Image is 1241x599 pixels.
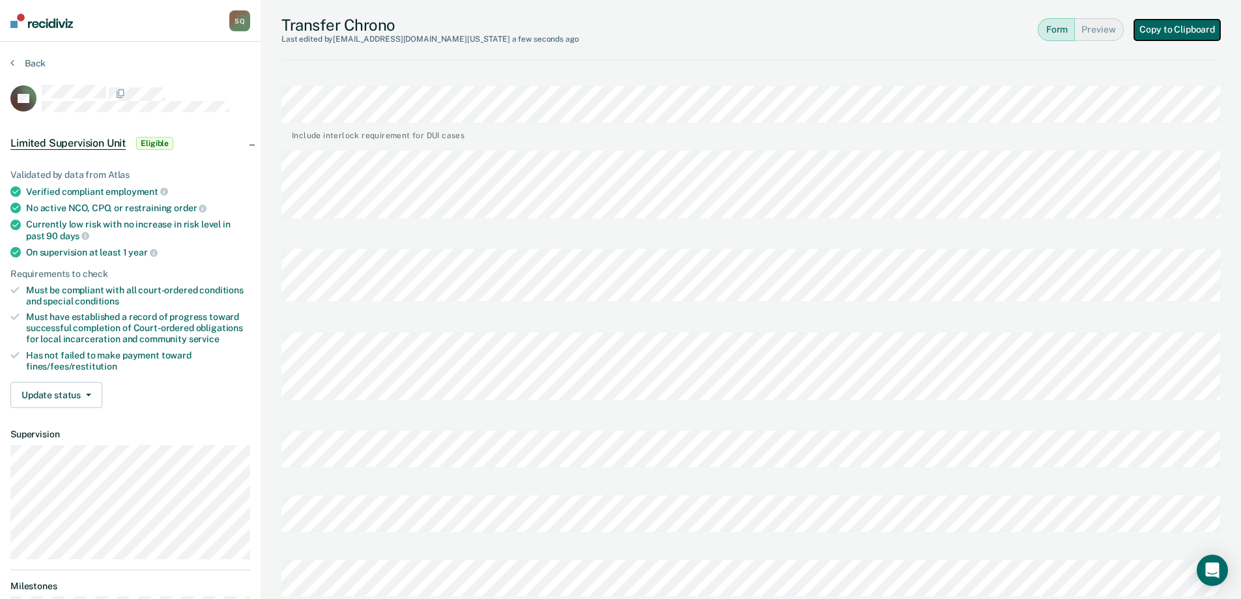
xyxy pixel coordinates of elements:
button: Copy to Clipboard [1134,20,1220,40]
span: year [128,247,157,257]
span: days [60,231,89,241]
div: Verified compliant [26,186,250,197]
div: Transfer Chrono [281,16,579,44]
div: On supervision at least 1 [26,246,250,258]
div: No active NCO, CPO, or restraining [26,202,250,214]
button: Update status [10,382,102,408]
button: Preview [1075,18,1124,41]
div: Include interlock requirement for DUI cases [292,128,464,140]
div: Has not failed to make payment toward [26,350,250,372]
div: Requirements to check [10,269,250,280]
span: order [174,203,207,213]
span: service [189,334,220,344]
img: Recidiviz [10,14,73,28]
button: Back [10,57,46,69]
div: Last edited by [EMAIL_ADDRESS][DOMAIN_NAME][US_STATE] [281,35,579,44]
span: fines/fees/restitution [26,361,117,372]
div: Currently low risk with no increase in risk level in past 90 [26,219,250,241]
div: Validated by data from Atlas [10,169,250,181]
button: Form [1038,18,1075,41]
div: Must have established a record of progress toward successful completion of Court-ordered obligati... [26,312,250,344]
span: a few seconds ago [512,35,579,44]
dt: Milestones [10,581,250,592]
dt: Supervision [10,429,250,440]
span: Eligible [136,137,173,150]
span: employment [106,186,167,197]
button: SQ [229,10,250,31]
span: Limited Supervision Unit [10,137,126,150]
div: Must be compliant with all court-ordered conditions and special conditions [26,285,250,307]
div: S Q [229,10,250,31]
div: Open Intercom Messenger [1197,555,1228,586]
